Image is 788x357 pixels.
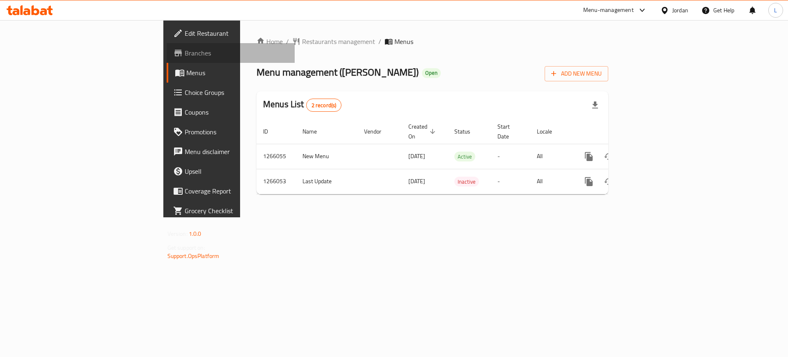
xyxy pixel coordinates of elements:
[394,37,413,46] span: Menus
[185,206,289,216] span: Grocery Checklist
[257,63,419,81] span: Menu management ( [PERSON_NAME] )
[454,127,481,136] span: Status
[408,151,425,161] span: [DATE]
[491,169,530,194] td: -
[185,28,289,38] span: Edit Restaurant
[167,63,295,83] a: Menus
[257,37,608,46] nav: breadcrumb
[599,172,618,191] button: Change Status
[408,176,425,187] span: [DATE]
[257,119,664,194] table: enhanced table
[491,144,530,169] td: -
[167,122,295,142] a: Promotions
[263,127,279,136] span: ID
[378,37,381,46] li: /
[296,169,357,194] td: Last Update
[185,88,289,97] span: Choice Groups
[545,66,608,81] button: Add New Menu
[185,166,289,176] span: Upsell
[454,152,475,161] span: Active
[537,127,563,136] span: Locale
[167,43,295,63] a: Branches
[167,161,295,181] a: Upsell
[167,83,295,102] a: Choice Groups
[167,102,295,122] a: Coupons
[573,119,664,144] th: Actions
[422,68,441,78] div: Open
[583,5,634,15] div: Menu-management
[185,186,289,196] span: Coverage Report
[454,177,479,187] div: Inactive
[167,201,295,221] a: Grocery Checklist
[185,107,289,117] span: Coupons
[302,127,328,136] span: Name
[306,99,342,112] div: Total records count
[530,144,573,169] td: All
[167,181,295,201] a: Coverage Report
[422,69,441,76] span: Open
[167,23,295,43] a: Edit Restaurant
[454,152,475,161] div: Active
[585,95,605,115] div: Export file
[167,228,188,239] span: Version:
[454,177,479,187] span: Inactive
[185,147,289,157] span: Menu disclaimer
[296,144,357,169] td: New Menu
[530,169,573,194] td: All
[408,122,438,141] span: Created On
[167,251,220,261] a: Support.OpsPlatform
[551,69,602,79] span: Add New Menu
[579,147,599,166] button: more
[167,142,295,161] a: Menu disclaimer
[307,101,341,109] span: 2 record(s)
[186,68,289,78] span: Menus
[497,122,520,141] span: Start Date
[579,172,599,191] button: more
[774,6,777,15] span: L
[302,37,375,46] span: Restaurants management
[167,242,205,253] span: Get support on:
[672,6,688,15] div: Jordan
[364,127,392,136] span: Vendor
[185,127,289,137] span: Promotions
[292,37,375,46] a: Restaurants management
[185,48,289,58] span: Branches
[599,147,618,166] button: Change Status
[189,228,202,239] span: 1.0.0
[263,98,341,112] h2: Menus List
